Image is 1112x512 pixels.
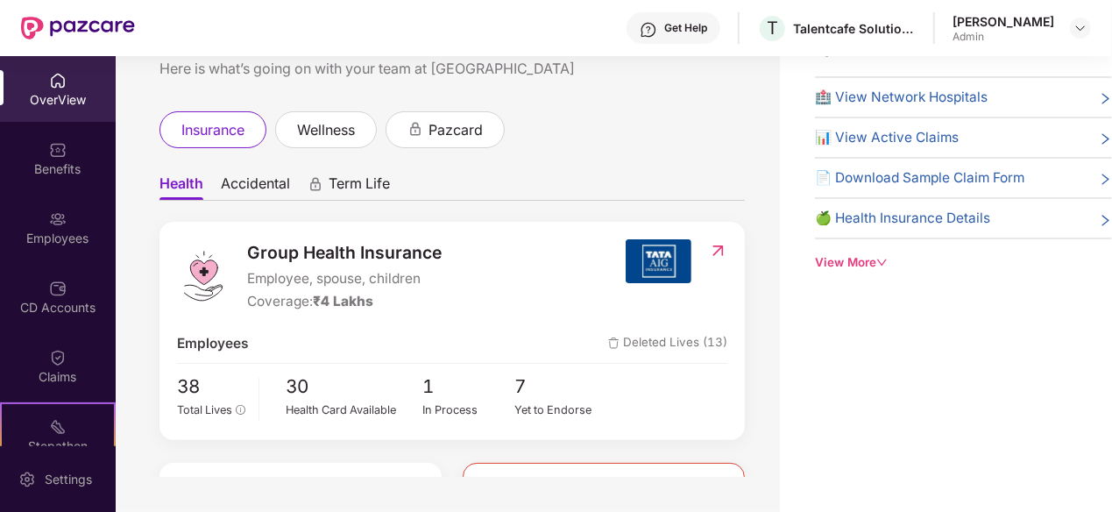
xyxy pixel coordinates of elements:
span: wellness [297,119,355,141]
div: animation [407,121,423,137]
span: 7 [514,373,606,402]
img: svg+xml;base64,PHN2ZyB4bWxucz0iaHR0cDovL3d3dy53My5vcmcvMjAwMC9zdmciIHdpZHRoPSIyMSIgaGVpZ2h0PSIyMC... [49,418,67,436]
span: ₹4 Lakhs [313,293,373,309]
span: 📊 View Active Claims [815,127,959,148]
span: Health [159,174,203,200]
span: pazcard [429,119,483,141]
img: New Pazcare Logo [21,17,135,39]
img: RedirectIcon [709,242,727,260]
div: Here is what’s going on with your team at [GEOGRAPHIC_DATA] [159,58,745,80]
span: Total Lives [177,403,232,416]
img: svg+xml;base64,PHN2ZyBpZD0iQmVuZWZpdHMiIHhtbG5zPSJodHRwOi8vd3d3LnczLm9yZy8yMDAwL3N2ZyIgd2lkdGg9Ij... [49,141,67,159]
span: 🍏 Health Insurance Details [815,208,990,229]
div: [PERSON_NAME] [953,13,1054,30]
span: Group Health Insurance [247,239,442,266]
span: right [1099,171,1112,188]
span: 🏥 View Network Hospitals [815,87,988,108]
div: Talentcafe Solutions Llp [793,20,916,37]
span: 38 [177,373,245,402]
div: Settings [39,471,97,488]
span: insurance [181,119,244,141]
span: Term Life [329,174,390,200]
div: Admin [953,30,1054,44]
img: insurerIcon [626,239,691,283]
span: right [1099,211,1112,229]
div: Stepathon [2,437,114,455]
div: Yet to Endorse [514,402,606,419]
span: 📄 Download Sample Claim Form [815,167,1024,188]
img: svg+xml;base64,PHN2ZyBpZD0iU2V0dGluZy0yMHgyMCIgeG1sbnM9Imh0dHA6Ly93d3cudzMub3JnLzIwMDAvc3ZnIiB3aW... [18,471,36,488]
span: Employees [177,333,248,354]
span: Employee, spouse, children [247,268,442,289]
span: right [1099,90,1112,108]
img: svg+xml;base64,PHN2ZyBpZD0iRHJvcGRvd24tMzJ4MzIiIHhtbG5zPSJodHRwOi8vd3d3LnczLm9yZy8yMDAwL3N2ZyIgd2... [1073,21,1087,35]
span: down [876,257,888,268]
div: Get Help [664,21,707,35]
span: 30 [286,373,423,402]
div: Health Card Available [286,402,423,419]
span: T [767,18,778,39]
span: 1 [423,373,515,402]
span: Deleted Lives (13) [608,333,727,354]
div: animation [308,176,323,192]
img: svg+xml;base64,PHN2ZyBpZD0iQ2xhaW0iIHhtbG5zPSJodHRwOi8vd3d3LnczLm9yZy8yMDAwL3N2ZyIgd2lkdGg9IjIwIi... [49,349,67,366]
img: svg+xml;base64,PHN2ZyBpZD0iQ0RfQWNjb3VudHMiIGRhdGEtbmFtZT0iQ0QgQWNjb3VudHMiIHhtbG5zPSJodHRwOi8vd3... [49,280,67,297]
span: info-circle [236,405,245,415]
div: Coverage: [247,291,442,312]
span: right [1099,131,1112,148]
div: View More [815,253,1112,272]
img: svg+xml;base64,PHN2ZyBpZD0iRW1wbG95ZWVzIiB4bWxucz0iaHR0cDovL3d3dy53My5vcmcvMjAwMC9zdmciIHdpZHRoPS... [49,210,67,228]
img: svg+xml;base64,PHN2ZyBpZD0iSGVscC0zMngzMiIgeG1sbnM9Imh0dHA6Ly93d3cudzMub3JnLzIwMDAvc3ZnIiB3aWR0aD... [640,21,657,39]
span: Accidental [221,174,290,200]
img: svg+xml;base64,PHN2ZyBpZD0iSG9tZSIgeG1sbnM9Imh0dHA6Ly93d3cudzMub3JnLzIwMDAvc3ZnIiB3aWR0aD0iMjAiIG... [49,72,67,89]
img: logo [177,250,230,302]
div: In Process [423,402,515,419]
img: deleteIcon [608,338,620,349]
